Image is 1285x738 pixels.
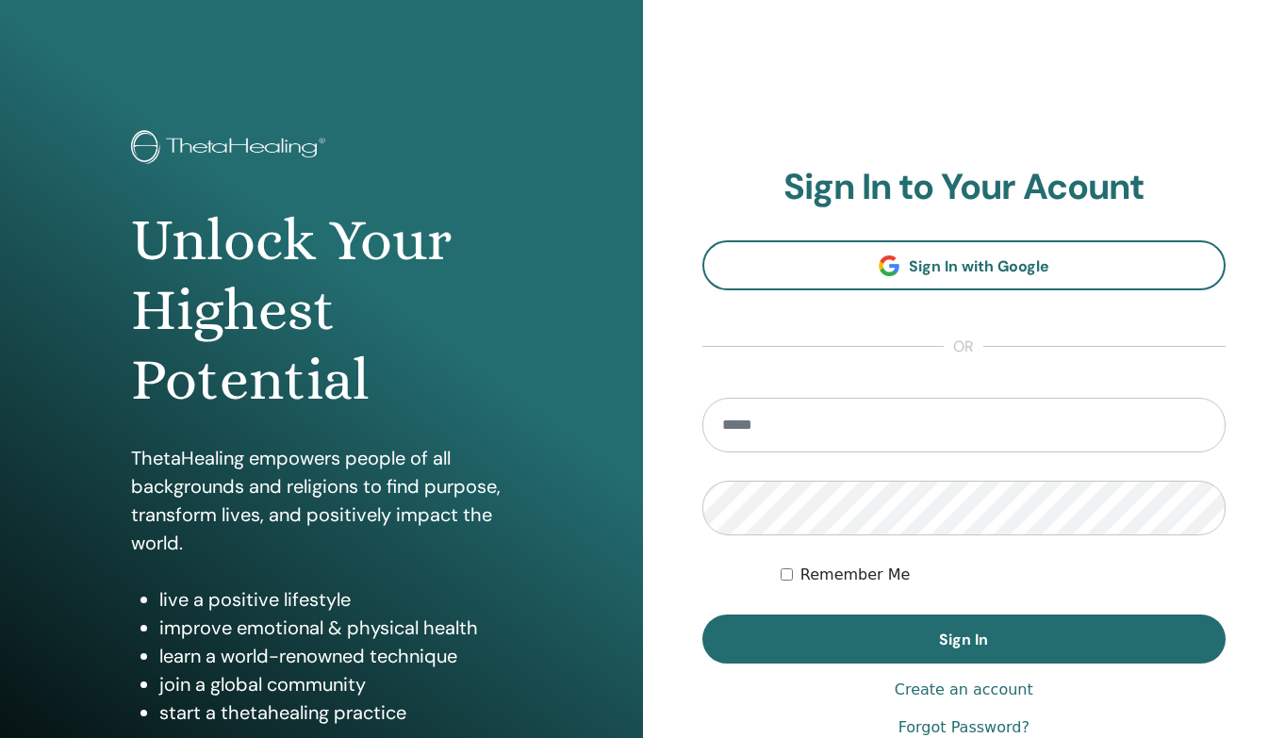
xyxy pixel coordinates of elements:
li: start a thetahealing practice [159,698,512,727]
button: Sign In [702,615,1227,664]
label: Remember Me [800,564,911,586]
li: improve emotional & physical health [159,614,512,642]
li: join a global community [159,670,512,698]
span: Sign In [939,630,988,649]
li: live a positive lifestyle [159,585,512,614]
span: Sign In with Google [909,256,1049,276]
li: learn a world-renowned technique [159,642,512,670]
h2: Sign In to Your Acount [702,166,1227,209]
a: Create an account [895,679,1033,701]
a: Sign In with Google [702,240,1227,290]
h1: Unlock Your Highest Potential [131,205,512,416]
span: or [944,336,983,358]
p: ThetaHealing empowers people of all backgrounds and religions to find purpose, transform lives, a... [131,444,512,557]
div: Keep me authenticated indefinitely or until I manually logout [781,564,1226,586]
